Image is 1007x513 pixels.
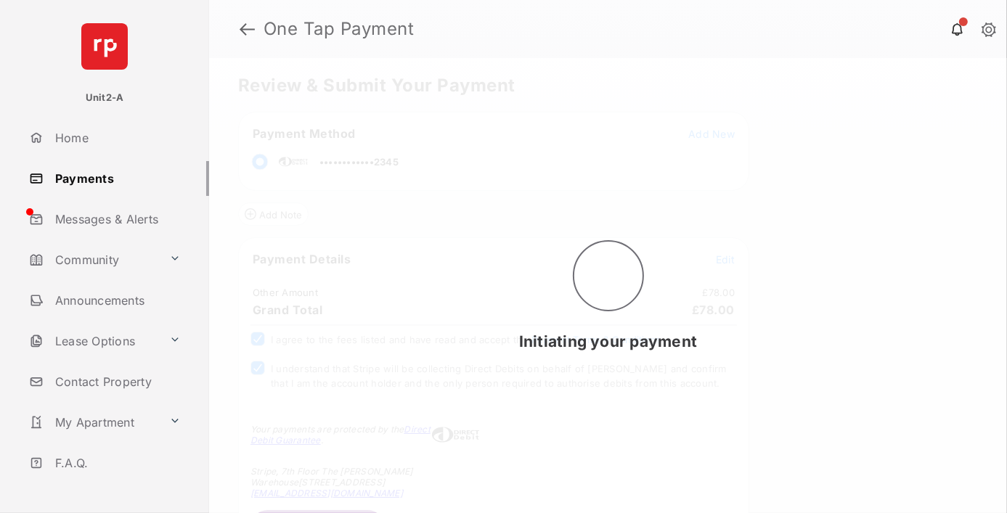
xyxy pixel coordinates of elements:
[23,283,209,318] a: Announcements
[23,120,209,155] a: Home
[23,202,209,237] a: Messages & Alerts
[23,446,209,480] a: F.A.Q.
[86,91,124,105] p: Unit2-A
[81,23,128,70] img: svg+xml;base64,PHN2ZyB4bWxucz0iaHR0cDovL3d3dy53My5vcmcvMjAwMC9zdmciIHdpZHRoPSI2NCIgaGVpZ2h0PSI2NC...
[264,20,415,38] strong: One Tap Payment
[519,332,698,350] span: Initiating your payment
[23,364,209,399] a: Contact Property
[23,161,209,196] a: Payments
[23,324,163,358] a: Lease Options
[23,242,163,277] a: Community
[23,405,163,440] a: My Apartment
